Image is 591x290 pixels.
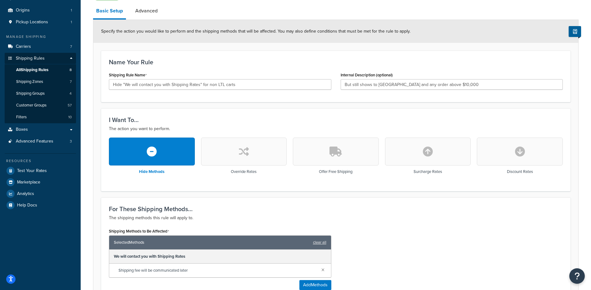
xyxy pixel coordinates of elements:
[5,88,76,99] li: Shipping Groups
[507,170,533,174] h3: Discount Rates
[109,250,331,264] div: We will contact you with Shipping Rates
[5,41,76,52] li: Carriers
[569,26,581,37] button: Show Help Docs
[119,266,316,275] span: Shipping fee will be communicated later
[5,34,76,39] div: Manage Shipping
[5,124,76,135] a: Boxes
[5,100,76,111] a: Customer Groups57
[313,238,326,247] a: clear all
[68,115,72,120] span: 10
[231,170,257,174] h3: Override Rates
[132,3,161,18] a: Advanced
[5,136,76,147] a: Advanced Features3
[16,103,47,108] span: Customer Groups
[16,115,27,120] span: Filters
[109,214,563,222] p: The shipping methods this rule will apply to.
[341,73,393,77] label: Internal Description (optional)
[5,16,76,28] li: Pickup Locations
[5,188,76,199] a: Analytics
[17,168,47,174] span: Test Your Rates
[414,170,442,174] h3: Surcharge Rates
[93,3,126,20] a: Basic Setup
[5,165,76,176] a: Test Your Rates
[109,59,563,66] h3: Name Your Rule
[5,158,76,164] div: Resources
[16,56,45,61] span: Shipping Rules
[68,103,72,108] span: 57
[16,44,31,49] span: Carriers
[109,206,563,212] h3: For These Shipping Methods...
[16,8,30,13] span: Origins
[5,64,76,76] a: AllShipping Rules8
[5,88,76,99] a: Shipping Groups4
[5,111,76,123] li: Filters
[70,44,72,49] span: 7
[5,136,76,147] li: Advanced Features
[299,280,331,290] button: AddMethods
[5,76,76,88] a: Shipping Zones7
[17,203,37,208] span: Help Docs
[71,20,72,25] span: 1
[16,67,48,73] span: All Shipping Rules
[569,268,585,284] button: Open Resource Center
[16,20,48,25] span: Pickup Locations
[5,53,76,64] a: Shipping Rules
[5,53,76,124] li: Shipping Rules
[5,16,76,28] a: Pickup Locations1
[16,79,43,84] span: Shipping Zones
[5,111,76,123] a: Filters10
[70,79,72,84] span: 7
[5,177,76,188] a: Marketplace
[109,116,563,123] h3: I Want To...
[139,170,164,174] h3: Hide Methods
[17,191,34,197] span: Analytics
[17,180,40,185] span: Marketplace
[109,73,147,78] label: Shipping Rule Name
[69,67,72,73] span: 8
[5,41,76,52] a: Carriers7
[114,238,310,247] span: Selected Methods
[319,170,352,174] h3: Offer Free Shipping
[101,28,410,34] span: Specify the action you would like to perform and the shipping methods that will be affected. You ...
[69,91,72,96] span: 4
[5,200,76,211] a: Help Docs
[16,127,28,132] span: Boxes
[71,8,72,13] span: 1
[16,91,45,96] span: Shipping Groups
[16,139,53,144] span: Advanced Features
[5,5,76,16] li: Origins
[5,76,76,88] li: Shipping Zones
[70,139,72,144] span: 3
[5,100,76,111] li: Customer Groups
[5,5,76,16] a: Origins1
[109,125,563,133] p: The action you want to perform.
[109,229,169,234] label: Shipping Methods to Be Affected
